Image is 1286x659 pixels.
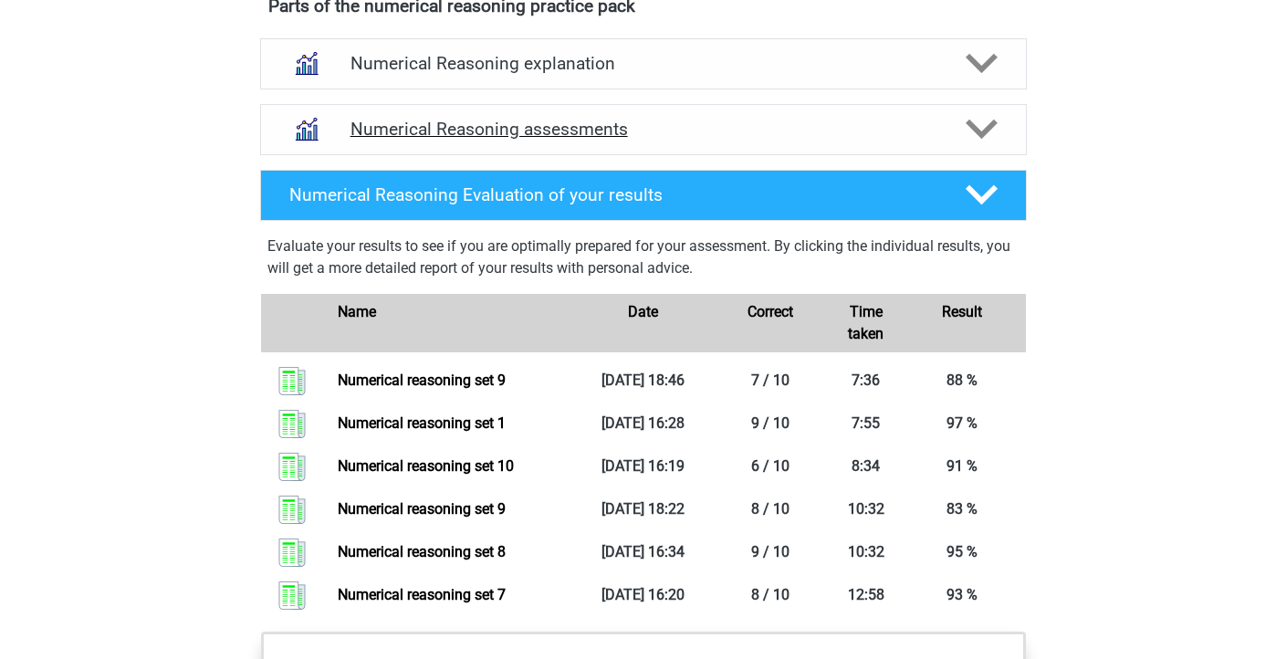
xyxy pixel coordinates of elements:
a: Numerical reasoning set 7 [338,586,506,603]
h4: Numerical Reasoning explanation [350,53,936,74]
a: Numerical Reasoning Evaluation of your results [253,170,1034,221]
a: Numerical reasoning set 9 [338,500,506,518]
a: assessments Numerical Reasoning assessments [253,104,1034,155]
a: Numerical reasoning set 10 [338,457,514,475]
div: Date [580,301,707,345]
div: Result [898,301,1026,345]
a: Numerical reasoning set 9 [338,371,506,389]
a: Numerical reasoning set 1 [338,414,506,432]
div: Correct [706,301,834,345]
img: numerical reasoning assessments [283,106,329,152]
div: Name [324,301,579,345]
h4: Numerical Reasoning Evaluation of your results [289,184,936,205]
p: Evaluate your results to see if you are optimally prepared for your assessment. By clicking the i... [267,235,1019,279]
img: numerical reasoning explanations [283,40,329,87]
h4: Numerical Reasoning assessments [350,119,936,140]
div: Time taken [834,301,898,345]
a: explanations Numerical Reasoning explanation [253,38,1034,89]
a: Numerical reasoning set 8 [338,543,506,560]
